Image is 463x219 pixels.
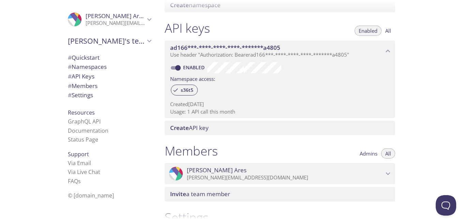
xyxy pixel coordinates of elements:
span: [PERSON_NAME] Ares [187,166,247,174]
span: Members [68,82,98,90]
div: Marcelo Ares [165,163,395,184]
div: s36t5 [171,85,198,96]
span: # [68,72,72,80]
div: Marcelo's team [62,32,156,50]
div: Invite a team member [165,187,395,201]
div: Namespaces [62,62,156,72]
span: # [68,91,72,99]
span: Settings [68,91,93,99]
div: Marcelo Ares [62,8,156,31]
span: API Keys [68,72,94,80]
span: Create [170,124,189,132]
span: s [78,177,81,185]
div: Team Settings [62,90,156,100]
div: Create API Key [165,121,395,135]
span: Resources [68,109,95,116]
a: Via Email [68,159,91,167]
span: [PERSON_NAME]'s team [68,36,145,46]
iframe: Help Scout Beacon - Open [436,195,456,216]
span: a team member [170,190,230,198]
button: Admins [356,148,382,159]
a: GraphQL API [68,118,101,125]
span: # [68,63,72,71]
span: [PERSON_NAME] Ares [86,12,145,20]
button: All [381,148,395,159]
span: © [DOMAIN_NAME] [68,192,114,199]
span: Support [68,150,89,158]
a: Enabled [182,64,207,71]
h1: Members [165,143,218,159]
span: # [68,54,72,61]
p: Usage: 1 API call this month [170,108,390,115]
div: Quickstart [62,53,156,62]
a: FAQ [68,177,81,185]
div: API Keys [62,72,156,81]
button: Enabled [355,26,382,36]
span: API key [170,124,209,132]
span: Quickstart [68,54,100,61]
label: Namespace access: [170,73,215,83]
p: [PERSON_NAME][EMAIL_ADDRESS][DOMAIN_NAME] [187,174,384,181]
span: # [68,82,72,90]
p: [PERSON_NAME][EMAIL_ADDRESS][DOMAIN_NAME] [86,20,145,27]
span: s36t5 [177,87,197,93]
a: Via Live Chat [68,168,100,176]
a: Status Page [68,136,98,143]
p: Created [DATE] [170,101,390,108]
a: Documentation [68,127,108,134]
button: All [381,26,395,36]
div: Members [62,81,156,91]
h1: API keys [165,20,210,36]
span: Invite [170,190,186,198]
span: Namespaces [68,63,107,71]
